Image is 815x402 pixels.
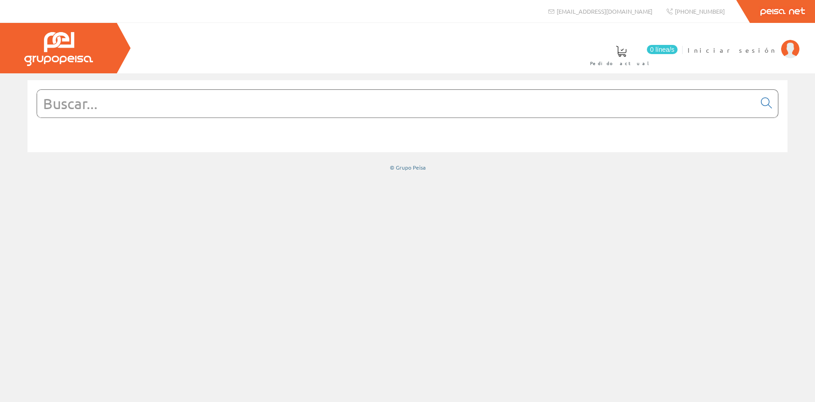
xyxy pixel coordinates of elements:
input: Buscar... [37,90,755,117]
a: Iniciar sesión [688,38,799,47]
span: 0 línea/s [647,45,678,54]
span: Iniciar sesión [688,45,777,55]
span: [EMAIL_ADDRESS][DOMAIN_NAME] [557,7,652,15]
img: Grupo Peisa [24,32,93,66]
div: © Grupo Peisa [27,164,788,171]
span: Pedido actual [590,59,652,68]
span: [PHONE_NUMBER] [675,7,725,15]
